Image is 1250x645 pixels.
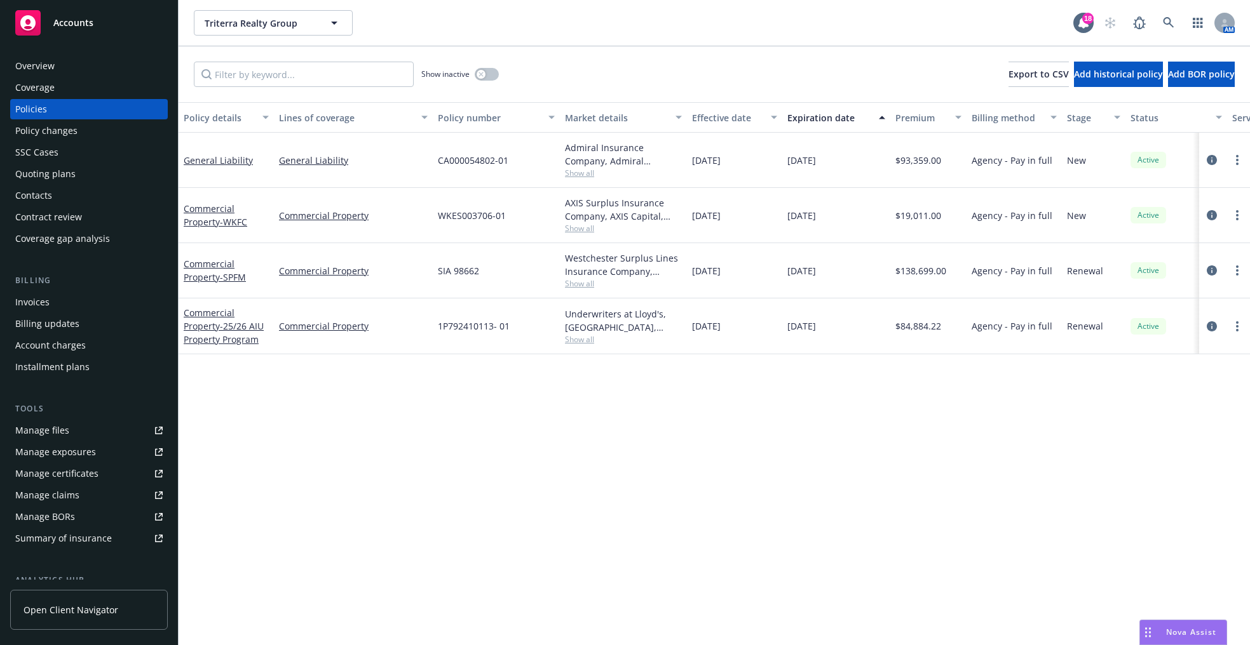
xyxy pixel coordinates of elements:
[15,207,82,227] div: Contract review
[15,507,75,527] div: Manage BORs
[10,142,168,163] a: SSC Cases
[890,102,967,133] button: Premium
[687,102,782,133] button: Effective date
[279,154,428,167] a: General Liability
[10,99,168,119] a: Policies
[279,319,428,333] a: Commercial Property
[1230,152,1245,168] a: more
[194,10,353,36] button: Triterra Realty Group
[565,223,682,234] span: Show all
[1168,62,1235,87] button: Add BOR policy
[10,229,168,249] a: Coverage gap analysis
[10,207,168,227] a: Contract review
[1168,68,1235,80] span: Add BOR policy
[10,420,168,441] a: Manage files
[438,154,508,167] span: CA000054802-01
[1067,209,1086,222] span: New
[895,264,946,277] span: $138,699.00
[279,209,428,222] a: Commercial Property
[184,203,247,228] a: Commercial Property
[10,463,168,484] a: Manage certificates
[184,307,264,345] a: Commercial Property
[1230,263,1245,278] a: more
[438,319,510,333] span: 1P792410113- 01
[565,278,682,289] span: Show all
[1204,263,1219,278] a: circleInformation
[10,485,168,505] a: Manage claims
[692,319,721,333] span: [DATE]
[972,111,1043,124] div: Billing method
[1009,68,1069,80] span: Export to CSV
[15,164,76,184] div: Quoting plans
[1136,265,1161,276] span: Active
[1097,10,1123,36] a: Start snowing
[15,314,79,334] div: Billing updates
[10,292,168,312] a: Invoices
[10,164,168,184] a: Quoting plans
[1067,264,1103,277] span: Renewal
[1131,111,1208,124] div: Status
[53,18,93,28] span: Accounts
[184,111,255,124] div: Policy details
[782,102,890,133] button: Expiration date
[692,154,721,167] span: [DATE]
[1140,620,1156,644] div: Drag to move
[15,442,96,462] div: Manage exposures
[10,56,168,76] a: Overview
[10,507,168,527] a: Manage BORs
[10,274,168,287] div: Billing
[1067,111,1106,124] div: Stage
[15,185,52,206] div: Contacts
[279,111,414,124] div: Lines of coverage
[10,528,168,549] a: Summary of insurance
[10,314,168,334] a: Billing updates
[1139,620,1227,645] button: Nova Assist
[15,229,110,249] div: Coverage gap analysis
[15,420,69,441] div: Manage files
[15,77,55,98] div: Coverage
[10,402,168,415] div: Tools
[179,102,274,133] button: Policy details
[10,77,168,98] a: Coverage
[10,357,168,377] a: Installment plans
[15,335,86,356] div: Account charges
[15,99,47,119] div: Policies
[15,463,99,484] div: Manage certificates
[565,141,682,168] div: Admiral Insurance Company, Admiral Insurance Group ([PERSON_NAME] Corporation), RT Specialty Insu...
[205,17,315,30] span: Triterra Realty Group
[15,121,78,141] div: Policy changes
[433,102,560,133] button: Policy number
[220,216,247,228] span: - WKFC
[279,264,428,277] a: Commercial Property
[274,102,433,133] button: Lines of coverage
[787,111,871,124] div: Expiration date
[565,251,682,278] div: Westchester Surplus Lines Insurance Company, Chubb Group, Amwins
[1009,62,1069,87] button: Export to CSV
[787,319,816,333] span: [DATE]
[1230,319,1245,334] a: more
[10,121,168,141] a: Policy changes
[692,264,721,277] span: [DATE]
[972,209,1052,222] span: Agency - Pay in full
[10,574,168,587] div: Analytics hub
[692,111,763,124] div: Effective date
[787,154,816,167] span: [DATE]
[15,292,50,312] div: Invoices
[1136,209,1161,221] span: Active
[1185,10,1211,36] a: Switch app
[1156,10,1181,36] a: Search
[565,334,682,345] span: Show all
[15,485,79,505] div: Manage claims
[1136,321,1161,332] span: Active
[438,209,506,222] span: WKES003706-01
[10,442,168,462] a: Manage exposures
[787,264,816,277] span: [DATE]
[24,603,118,616] span: Open Client Navigator
[421,69,470,79] span: Show inactive
[438,111,541,124] div: Policy number
[1204,319,1219,334] a: circleInformation
[438,264,479,277] span: SIA 98662
[1127,10,1152,36] a: Report a Bug
[15,56,55,76] div: Overview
